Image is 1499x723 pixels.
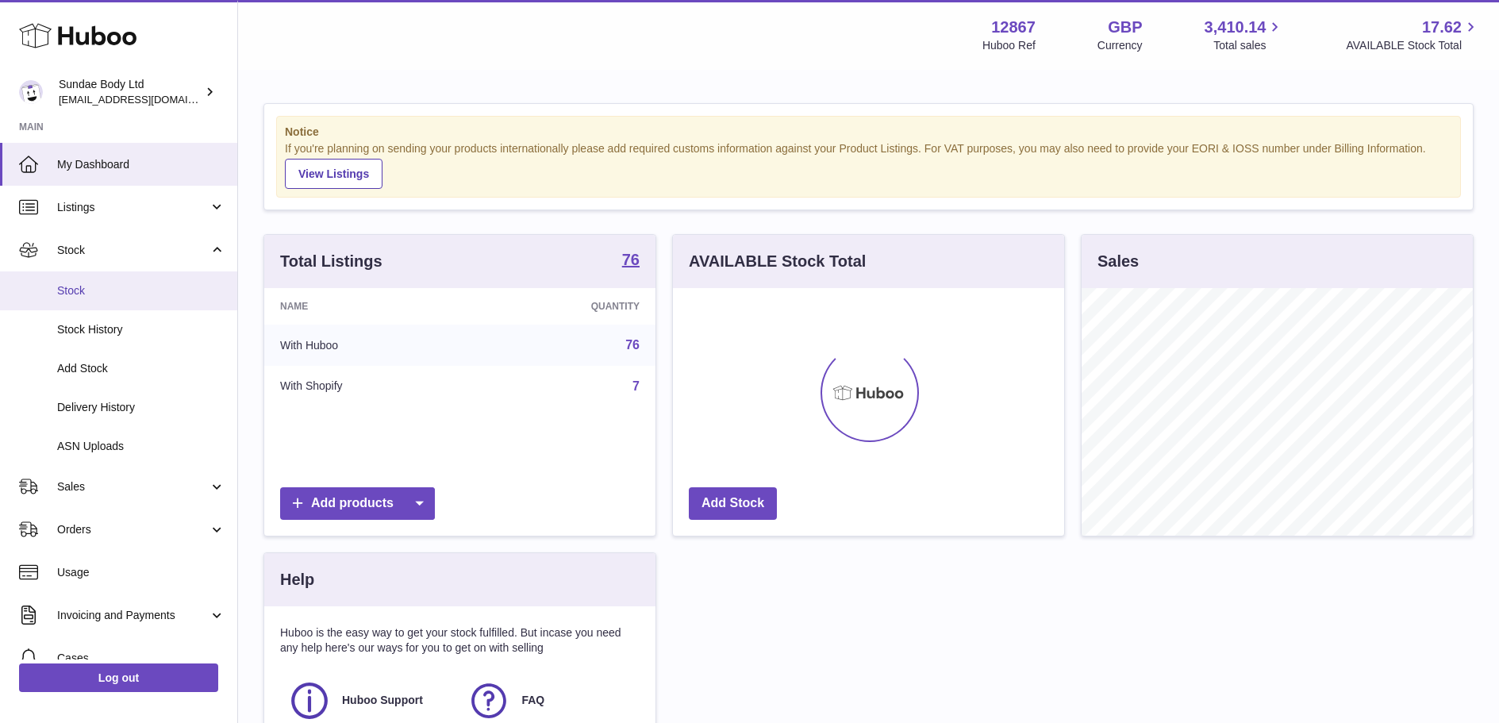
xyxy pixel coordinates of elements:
span: Stock [57,243,209,258]
a: Huboo Support [288,679,452,722]
div: Huboo Ref [982,38,1036,53]
h3: Total Listings [280,251,382,272]
div: If you're planning on sending your products internationally please add required customs informati... [285,141,1452,189]
span: Total sales [1213,38,1284,53]
strong: 76 [622,252,640,267]
h3: Help [280,569,314,590]
strong: GBP [1108,17,1142,38]
img: kirstie@sundaebody.com [19,80,43,104]
span: Stock History [57,322,225,337]
span: Delivery History [57,400,225,415]
span: FAQ [521,693,544,708]
span: Sales [57,479,209,494]
span: Invoicing and Payments [57,608,209,623]
strong: Notice [285,125,1452,140]
span: Huboo Support [342,693,423,708]
a: View Listings [285,159,382,189]
span: Orders [57,522,209,537]
a: Log out [19,663,218,692]
a: 3,410.14 Total sales [1205,17,1285,53]
span: Cases [57,651,225,666]
a: FAQ [467,679,631,722]
h3: Sales [1097,251,1139,272]
span: Add Stock [57,361,225,376]
a: Add Stock [689,487,777,520]
div: Currency [1097,38,1143,53]
span: Listings [57,200,209,215]
span: Stock [57,283,225,298]
span: AVAILABLE Stock Total [1346,38,1480,53]
span: Usage [57,565,225,580]
th: Quantity [475,288,655,325]
td: With Shopify [264,366,475,407]
a: 17.62 AVAILABLE Stock Total [1346,17,1480,53]
a: 7 [632,379,640,393]
p: Huboo is the easy way to get your stock fulfilled. But incase you need any help here's our ways f... [280,625,640,656]
div: Sundae Body Ltd [59,77,202,107]
span: [EMAIL_ADDRESS][DOMAIN_NAME] [59,93,233,106]
a: Add products [280,487,435,520]
td: With Huboo [264,325,475,366]
strong: 12867 [991,17,1036,38]
span: 17.62 [1422,17,1462,38]
a: 76 [622,252,640,271]
span: ASN Uploads [57,439,225,454]
th: Name [264,288,475,325]
span: 3,410.14 [1205,17,1266,38]
a: 76 [625,338,640,352]
span: My Dashboard [57,157,225,172]
h3: AVAILABLE Stock Total [689,251,866,272]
